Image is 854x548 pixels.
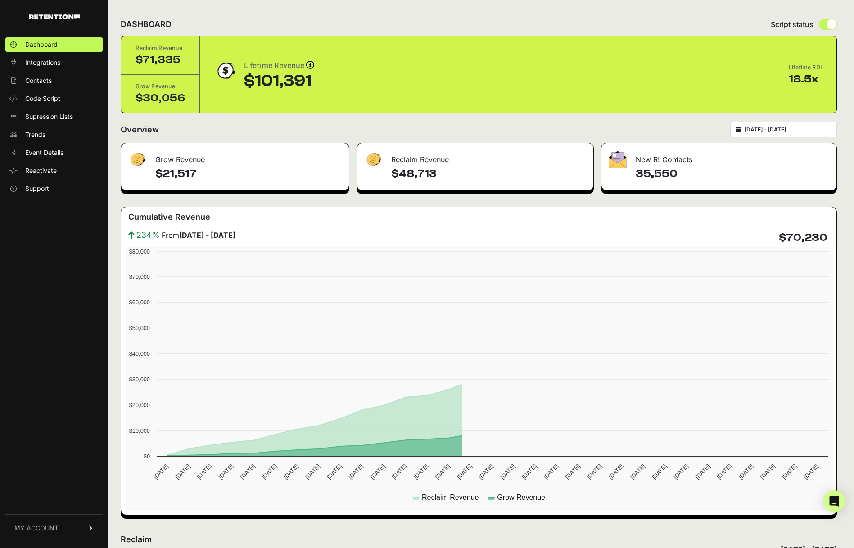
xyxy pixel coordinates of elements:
text: [DATE] [456,463,473,480]
h4: $48,713 [391,167,586,181]
text: $50,000 [129,325,150,331]
span: Code Script [25,94,60,103]
div: $101,391 [244,72,314,90]
text: [DATE] [672,463,690,480]
text: [DATE] [629,463,646,480]
text: [DATE] [564,463,581,480]
a: Trends [5,127,103,142]
text: [DATE] [715,463,733,480]
img: dollar-coin-05c43ed7efb7bc0c12610022525b4bbbb207c7efeef5aecc26f025e68dcafac9.png [214,59,237,82]
div: Reclaim Revenue [357,143,593,170]
h2: Overview [121,123,159,136]
text: [DATE] [304,463,321,480]
span: Contacts [25,76,52,85]
div: Open Intercom Messenger [823,490,845,512]
text: [DATE] [781,463,798,480]
text: [DATE] [542,463,560,480]
img: fa-dollar-13500eef13a19c4ab2b9ed9ad552e47b0d9fc28b02b83b90ba0e00f96d6372e9.png [128,151,146,168]
text: [DATE] [195,463,213,480]
text: [DATE] [737,463,755,480]
text: [DATE] [651,463,668,480]
text: [DATE] [434,463,452,480]
div: Grow Revenue [121,143,349,170]
span: MY ACCOUNT [14,524,59,533]
a: Support [5,181,103,196]
text: [DATE] [347,463,365,480]
text: $0 [144,453,150,460]
text: [DATE] [325,463,343,480]
div: Lifetime ROI [789,63,822,72]
div: New R! Contacts [601,143,836,170]
span: Reactivate [25,166,57,175]
div: 18.5x [789,72,822,86]
span: Trends [25,130,45,139]
span: Support [25,184,49,193]
a: MY ACCOUNT [5,514,103,542]
a: Contacts [5,73,103,88]
div: Lifetime Revenue [244,59,314,72]
text: $40,000 [129,350,150,357]
h2: DASHBOARD [121,18,172,31]
text: [DATE] [239,463,256,480]
span: 234% [136,229,160,241]
a: Reactivate [5,163,103,178]
img: fa-dollar-13500eef13a19c4ab2b9ed9ad552e47b0d9fc28b02b83b90ba0e00f96d6372e9.png [364,151,382,168]
span: Event Details [25,148,63,157]
h3: Cumulative Revenue [128,211,210,223]
text: $30,000 [129,376,150,383]
div: Reclaim Revenue [136,44,185,53]
h4: 35,550 [636,167,829,181]
div: $30,056 [136,91,185,105]
span: Supression Lists [25,112,73,121]
text: [DATE] [802,463,820,480]
text: $10,000 [129,427,150,434]
text: [DATE] [282,463,300,480]
text: Reclaim Revenue [422,494,479,501]
text: [DATE] [369,463,386,480]
a: Integrations [5,55,103,70]
text: [DATE] [261,463,278,480]
h4: $70,230 [779,231,827,245]
text: [DATE] [390,463,408,480]
text: [DATE] [759,463,777,480]
text: [DATE] [217,463,235,480]
span: Dashboard [25,40,58,49]
a: Event Details [5,145,103,160]
span: Integrations [25,58,60,67]
text: [DATE] [174,463,191,480]
text: Grow Revenue [497,494,545,501]
div: $71,335 [136,53,185,67]
span: Script status [771,19,813,30]
strong: [DATE] - [DATE] [179,231,235,240]
a: Supression Lists [5,109,103,124]
text: $60,000 [129,299,150,306]
text: [DATE] [694,463,711,480]
text: [DATE] [520,463,538,480]
h2: Reclaim [121,533,335,546]
a: Dashboard [5,37,103,52]
h4: $21,517 [155,167,342,181]
a: Code Script [5,91,103,106]
text: [DATE] [499,463,516,480]
text: [DATE] [585,463,603,480]
text: $80,000 [129,248,150,255]
div: Grow Revenue [136,82,185,91]
text: [DATE] [607,463,625,480]
text: [DATE] [477,463,495,480]
img: fa-envelope-19ae18322b30453b285274b1b8af3d052b27d846a4fbe8435d1a52b978f639a2.png [609,151,627,168]
text: $70,000 [129,273,150,280]
text: [DATE] [152,463,170,480]
text: [DATE] [412,463,429,480]
text: $20,000 [129,402,150,408]
img: Retention.com [29,14,80,19]
span: From [162,230,235,240]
